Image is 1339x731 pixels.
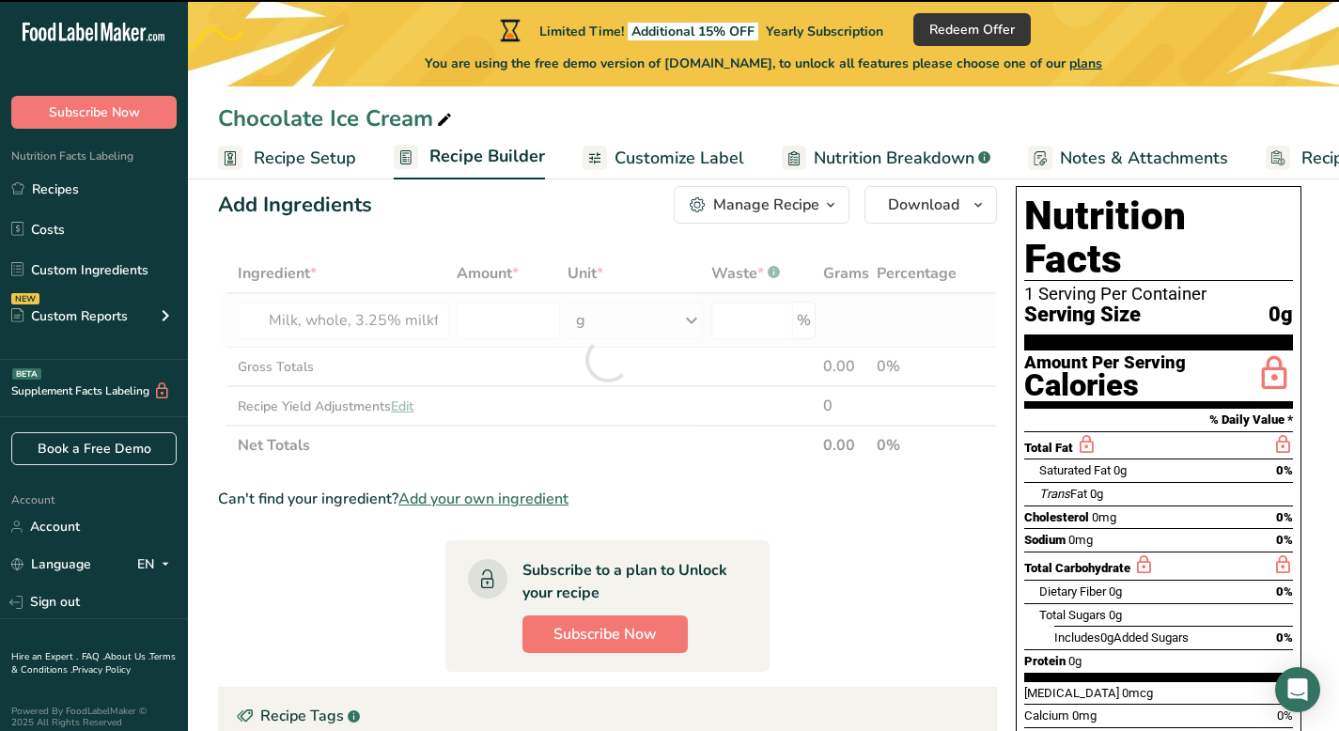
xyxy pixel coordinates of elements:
div: 1 Serving Per Container [1024,285,1293,303]
a: Nutrition Breakdown [782,137,990,179]
i: Trans [1039,487,1070,501]
a: About Us . [104,650,149,663]
a: FAQ . [82,650,104,663]
h1: Nutrition Facts [1024,194,1293,281]
span: Dietary Fiber [1039,584,1106,599]
div: BETA [12,368,41,380]
button: Subscribe Now [11,96,177,129]
a: Notes & Attachments [1028,137,1228,179]
button: Redeem Offer [913,13,1031,46]
a: Language [11,548,91,581]
a: Privacy Policy [72,663,131,677]
span: 0g [1068,654,1082,668]
span: 0% [1276,630,1293,645]
div: Limited Time! [496,19,883,41]
span: You are using the free demo version of [DOMAIN_NAME], to unlock all features please choose one of... [425,54,1102,73]
span: Subscribe Now [553,623,657,645]
span: 0% [1276,584,1293,599]
span: Fat [1039,487,1087,501]
span: 0mg [1072,708,1097,723]
span: 0g [1269,303,1293,327]
span: Additional 15% OFF [628,23,758,40]
section: % Daily Value * [1024,409,1293,431]
span: Customize Label [615,146,744,171]
span: 0g [1109,608,1122,622]
div: Calories [1024,372,1186,399]
span: Download [888,194,959,216]
span: 0% [1276,533,1293,547]
div: Powered By FoodLabelMaker © 2025 All Rights Reserved [11,706,177,728]
a: Hire an Expert . [11,650,78,663]
div: Custom Reports [11,306,128,326]
span: 0mcg [1122,686,1153,700]
span: 0mg [1092,510,1116,524]
a: Recipe Setup [218,137,356,179]
div: NEW [11,293,39,304]
span: Subscribe Now [49,102,140,122]
span: 0mg [1068,533,1093,547]
span: Sodium [1024,533,1066,547]
div: Add Ingredients [218,190,372,221]
span: Includes Added Sugars [1054,630,1189,645]
span: Recipe Setup [254,146,356,171]
div: Subscribe to a plan to Unlock your recipe [522,559,732,604]
div: Amount Per Serving [1024,354,1186,372]
div: Manage Recipe [713,194,819,216]
span: Redeem Offer [929,20,1015,39]
span: 0g [1113,463,1127,477]
div: EN [137,553,177,576]
span: 0g [1109,584,1122,599]
div: Can't find your ingredient? [218,488,997,510]
span: Serving Size [1024,303,1141,327]
a: Book a Free Demo [11,432,177,465]
span: 0% [1276,510,1293,524]
span: Total Fat [1024,441,1073,455]
span: Protein [1024,654,1066,668]
span: Total Sugars [1039,608,1106,622]
span: [MEDICAL_DATA] [1024,686,1119,700]
button: Manage Recipe [674,186,849,224]
button: Download [864,186,997,224]
span: Nutrition Breakdown [814,146,974,171]
span: Add your own ingredient [398,488,568,510]
div: Open Intercom Messenger [1275,667,1320,712]
span: Yearly Subscription [766,23,883,40]
span: 0g [1100,630,1113,645]
a: Customize Label [583,137,744,179]
span: 0% [1276,463,1293,477]
button: Subscribe Now [522,615,688,653]
div: Chocolate Ice Cream [218,101,456,135]
span: 0% [1277,708,1293,723]
a: Recipe Builder [394,135,545,180]
span: plans [1069,54,1102,72]
span: Cholesterol [1024,510,1089,524]
span: Saturated Fat [1039,463,1111,477]
span: 0g [1090,487,1103,501]
span: Notes & Attachments [1060,146,1228,171]
span: Recipe Builder [429,144,545,169]
span: Calcium [1024,708,1069,723]
a: Terms & Conditions . [11,650,176,677]
span: Total Carbohydrate [1024,561,1130,575]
